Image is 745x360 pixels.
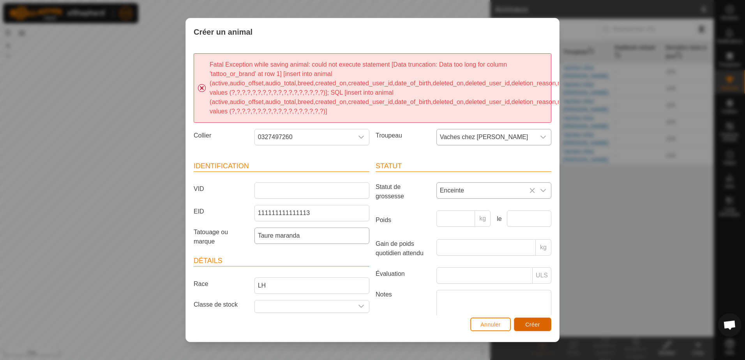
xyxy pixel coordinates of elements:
[372,210,433,230] label: Poids
[535,183,551,198] div: dropdown trigger
[191,205,251,218] label: EID
[376,161,551,172] header: Statut
[353,129,369,145] div: dropdown trigger
[194,26,252,38] span: Créer un animal
[194,161,369,172] header: Identification
[353,300,369,312] div: dropdown trigger
[525,321,540,328] span: Créer
[494,214,504,224] label: le
[535,129,551,145] div: dropdown trigger
[718,313,741,337] div: Ouvrir le chat
[194,256,369,266] header: Détails
[372,239,433,258] label: Gain de poids quotidien attendu
[475,210,491,227] p-inputgroup-addon: kg
[470,318,511,331] button: Annuler
[372,267,433,281] label: Évaluation
[372,129,433,142] label: Troupeau
[255,129,353,145] span: 0327497260
[191,129,251,142] label: Collier
[191,182,251,196] label: VID
[191,277,251,291] label: Race
[191,228,251,246] label: Tatouage ou marque
[191,300,251,310] label: Classe de stock
[437,129,535,145] span: Vaches chez Anthony
[536,239,551,256] p-inputgroup-addon: kg
[372,290,433,334] label: Notes
[533,267,551,284] p-inputgroup-addon: ULS
[480,321,501,328] span: Annuler
[372,182,433,201] label: Statut de grossesse
[194,53,551,123] div: Fatal Exception while saving animal: could not execute statement [Data truncation: Data too long ...
[437,183,535,198] span: Enceinte
[514,318,551,331] button: Créer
